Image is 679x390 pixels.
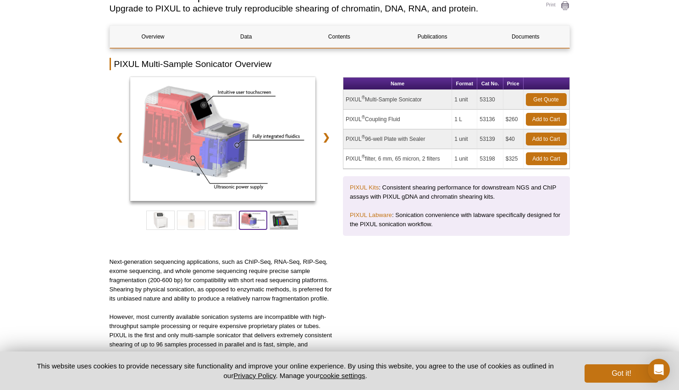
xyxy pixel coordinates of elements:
[477,149,503,169] td: 53198
[130,77,316,204] a: PIXUL Schematic
[452,110,477,129] td: 1 L
[585,364,658,383] button: Got it!
[110,5,526,13] h2: Upgrade to PIXUL to achieve truly reproducible shearing of chromatin, DNA, RNA, and protein.
[503,110,524,129] td: $260
[343,90,452,110] td: PIXUL Multi-Sample Sonicator
[110,257,337,303] p: Next-generation sequencing applications, such as ChIP-Seq, RNA-Seq, RIP-Seq, exome sequencing, an...
[526,152,567,165] a: Add to Cart
[350,211,563,229] p: : Sonication convenience with labware specifically designed for the PIXUL sonication workflow.
[350,183,563,201] p: : Consistent shearing performance for downstream NGS and ChIP assays with PIXUL gDNA and chromati...
[526,93,567,106] a: Get Quote
[482,26,569,48] a: Documents
[648,359,670,381] div: Open Intercom Messenger
[110,58,570,70] h2: PIXUL Multi-Sample Sonicator Overview
[503,78,524,90] th: Price
[362,134,365,139] sup: ®
[110,312,337,358] p: However, most currently available sonication systems are incompatible with high-throughput sample...
[477,110,503,129] td: 53136
[316,127,336,148] a: ❯
[362,115,365,120] sup: ®
[452,149,477,169] td: 1 unit
[21,361,570,380] p: This website uses cookies to provide necessary site functionality and improve your online experie...
[477,90,503,110] td: 53130
[203,26,289,48] a: Data
[320,372,365,379] button: cookie settings
[343,78,452,90] th: Name
[130,77,316,201] img: PIXUL Schematic
[343,149,452,169] td: PIXUL filter, 6 mm, 65 micron, 2 filters
[452,78,477,90] th: Format
[503,129,524,149] td: $40
[350,184,379,191] a: PIXUL Kits
[526,113,567,126] a: Add to Cart
[110,26,196,48] a: Overview
[477,78,503,90] th: Cat No.
[343,110,452,129] td: PIXUL Coupling Fluid
[535,1,570,11] a: Print
[526,133,567,145] a: Add to Cart
[477,129,503,149] td: 53139
[452,129,477,149] td: 1 unit
[233,372,276,379] a: Privacy Policy
[350,212,392,218] a: PIXUL Labware
[452,90,477,110] td: 1 unit
[503,149,524,169] td: $325
[362,154,365,159] sup: ®
[389,26,475,48] a: Publications
[343,129,452,149] td: PIXUL 96-well Plate with Sealer
[110,127,129,148] a: ❮
[362,95,365,100] sup: ®
[343,257,570,385] iframe: PIXUL Multi-Sample Sonicator: Sample Preparation, Proteomics and Beyond
[296,26,382,48] a: Contents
